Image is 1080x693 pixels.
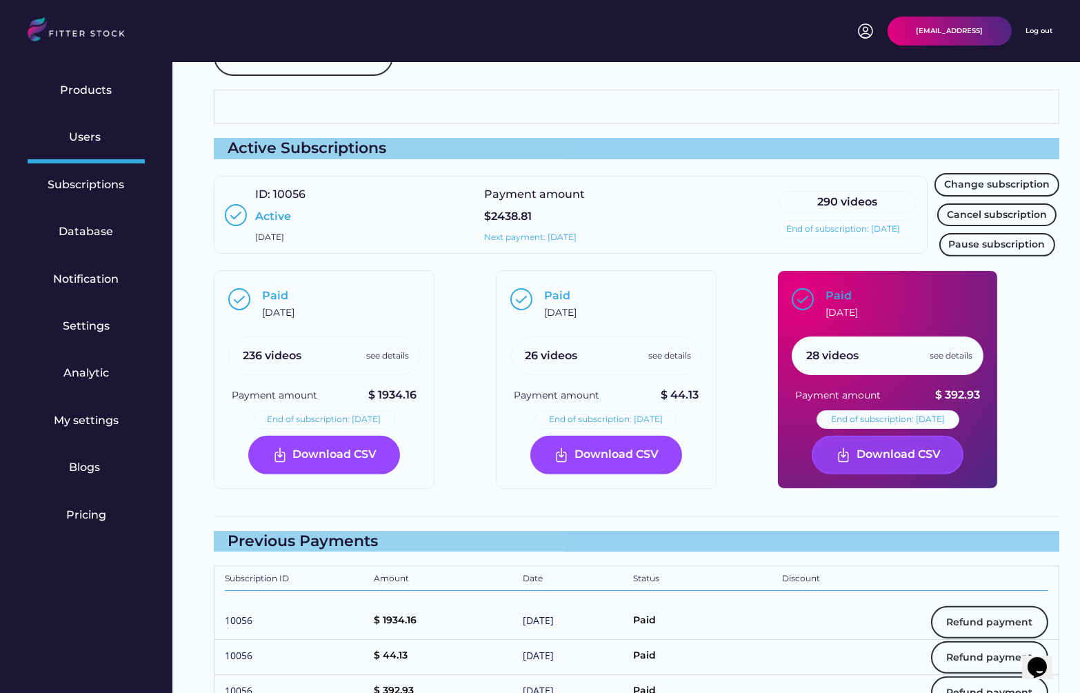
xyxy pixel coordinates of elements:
div: see details [366,350,409,362]
div: Previous Payments [214,531,1059,552]
iframe: chat widget [1022,638,1066,679]
img: Frame%20%287%29.svg [272,447,288,463]
img: Group%201000002397.svg [225,204,247,226]
div: Paid [633,649,775,666]
div: see details [648,350,691,362]
button: Pause subscription [939,233,1055,257]
div: Active [255,209,291,224]
div: Blogs [69,460,103,475]
div: Active Subscriptions [214,138,1059,159]
button: Cancel subscription [937,203,1057,227]
div: $2438.81 [485,209,532,224]
div: End of subscription: [DATE] [786,223,900,235]
div: 26 videos [525,348,577,363]
div: My settings [54,413,119,428]
button: Refund payment [931,606,1048,639]
div: $ 44.13 [661,388,699,403]
div: Users [69,130,103,145]
div: [DATE] [523,614,626,631]
div: Paid [633,614,775,631]
img: Group%201000002397.svg [228,288,250,310]
div: [EMAIL_ADDRESS] [917,26,983,36]
div: Download CSV [293,447,377,463]
div: Payment amount [485,187,588,202]
div: Subscription ID [225,573,367,587]
button: Change subscription [934,173,1059,197]
div: Products [61,83,112,98]
img: LOGO.svg [28,17,137,46]
div: End of subscription: [DATE] [831,414,945,425]
div: Settings [63,319,110,334]
div: 290 videos [786,194,909,210]
div: Payment amount [514,389,599,403]
div: [DATE] [262,306,294,320]
div: $ 1934.16 [368,388,417,403]
div: Database [59,224,114,239]
div: Notification [54,272,119,287]
div: 10056 [225,614,367,631]
div: Paid [826,288,852,303]
div: Payment amount [795,389,881,403]
div: $ 1934.16 [374,614,516,631]
div: ID: 10056 [255,187,306,202]
div: Download CSV [574,447,659,463]
div: [DATE] [523,649,626,666]
img: Group%201000002397.svg [792,288,814,310]
div: Pricing [66,508,106,523]
img: Frame%20%287%29.svg [553,447,570,463]
div: Date [523,573,626,587]
div: Paid [262,288,288,303]
img: Frame%20%287%29.svg [835,447,852,463]
div: Paid [544,288,570,303]
div: 10056 [225,649,367,666]
div: 236 videos [243,348,301,363]
div: Next payment: [DATE] [485,232,577,243]
div: Status [633,573,775,587]
div: End of subscription: [DATE] [549,414,663,425]
img: Group%201000002397.svg [510,288,532,310]
div: $ 392.93 [935,388,980,403]
div: [DATE] [255,232,284,243]
div: End of subscription: [DATE] [268,414,381,425]
img: profile-circle.svg [857,23,874,39]
div: Subscriptions [48,177,125,192]
div: [DATE] [544,306,577,320]
div: Download CSV [857,447,941,463]
div: Discount [782,573,924,587]
div: Analytic [63,365,109,381]
button: Refund payment [931,641,1048,674]
div: [DATE] [826,306,858,320]
div: see details [930,350,972,362]
div: 28 videos [806,348,859,363]
div: $ 44.13 [374,649,516,666]
div: Log out [1026,26,1052,36]
div: Amount [374,573,516,587]
div: Payment amount [232,389,317,403]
